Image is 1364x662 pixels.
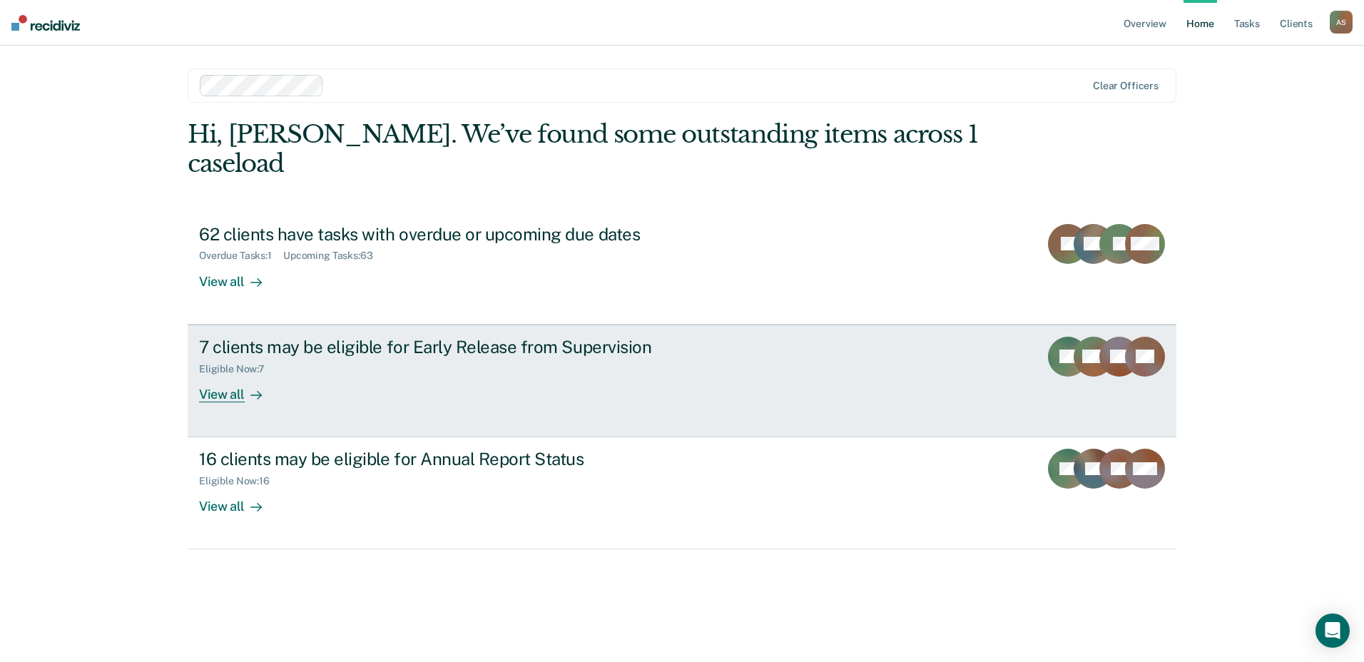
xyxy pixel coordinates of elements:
[1330,11,1353,34] button: AS
[199,363,276,375] div: Eligible Now : 7
[1330,11,1353,34] div: A S
[199,449,700,469] div: 16 clients may be eligible for Annual Report Status
[188,120,979,178] div: Hi, [PERSON_NAME]. We’ve found some outstanding items across 1 caseload
[199,487,279,515] div: View all
[1093,80,1159,92] div: Clear officers
[199,337,700,357] div: 7 clients may be eligible for Early Release from Supervision
[1315,613,1350,648] div: Open Intercom Messenger
[188,325,1176,437] a: 7 clients may be eligible for Early Release from SupervisionEligible Now:7View all
[199,250,283,262] div: Overdue Tasks : 1
[199,224,700,245] div: 62 clients have tasks with overdue or upcoming due dates
[283,250,385,262] div: Upcoming Tasks : 63
[199,262,279,290] div: View all
[199,475,281,487] div: Eligible Now : 16
[188,437,1176,549] a: 16 clients may be eligible for Annual Report StatusEligible Now:16View all
[199,375,279,402] div: View all
[11,15,80,31] img: Recidiviz
[188,213,1176,325] a: 62 clients have tasks with overdue or upcoming due datesOverdue Tasks:1Upcoming Tasks:63View all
